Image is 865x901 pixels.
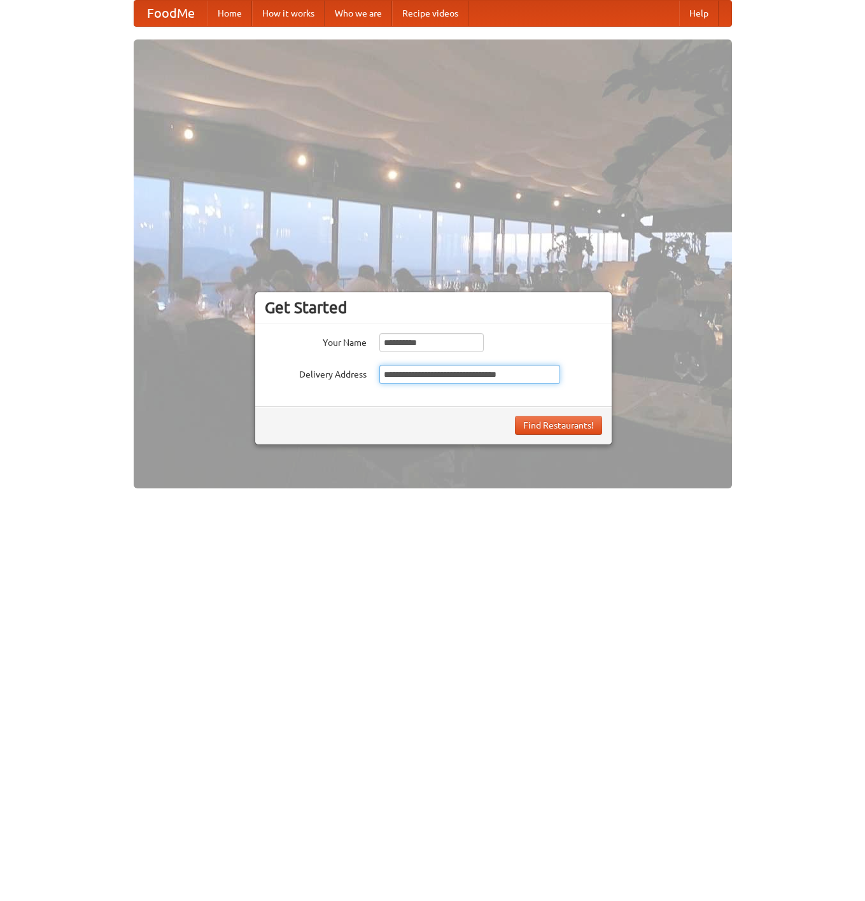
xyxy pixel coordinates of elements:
a: Recipe videos [392,1,468,26]
a: Who we are [325,1,392,26]
a: Home [207,1,252,26]
label: Your Name [265,333,367,349]
a: How it works [252,1,325,26]
a: FoodMe [134,1,207,26]
a: Help [679,1,719,26]
button: Find Restaurants! [515,416,602,435]
h3: Get Started [265,298,602,317]
label: Delivery Address [265,365,367,381]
